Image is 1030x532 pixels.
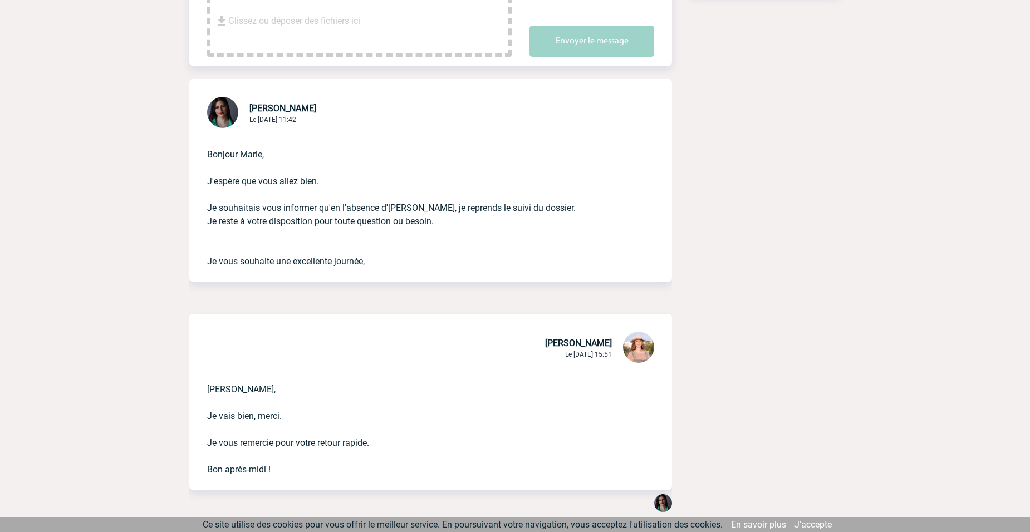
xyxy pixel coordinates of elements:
[203,519,723,530] span: Ce site utilise des cookies pour vous offrir le meilleur service. En poursuivant votre navigation...
[545,338,612,348] span: [PERSON_NAME]
[654,494,672,514] div: Margaux KNOPF 23 Mai 2025 à 17:48
[623,332,654,363] img: 121668-0.PNG
[565,351,612,358] span: Le [DATE] 15:51
[249,103,316,114] span: [PERSON_NAME]
[794,519,832,530] a: J'accepte
[654,494,672,512] img: 131235-0.jpeg
[207,130,623,268] p: Bonjour Marie, J'espère que vous allez bien. Je souhaitais vous informer qu'en l'absence d'[PERSO...
[731,519,786,530] a: En savoir plus
[207,365,623,476] p: [PERSON_NAME], Je vais bien, merci. Je vous remercie pour votre retour rapide. Bon après-midi !
[249,116,296,124] span: Le [DATE] 11:42
[529,26,654,57] button: Envoyer le message
[215,14,228,28] img: file_download.svg
[207,97,238,128] img: 131235-0.jpeg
